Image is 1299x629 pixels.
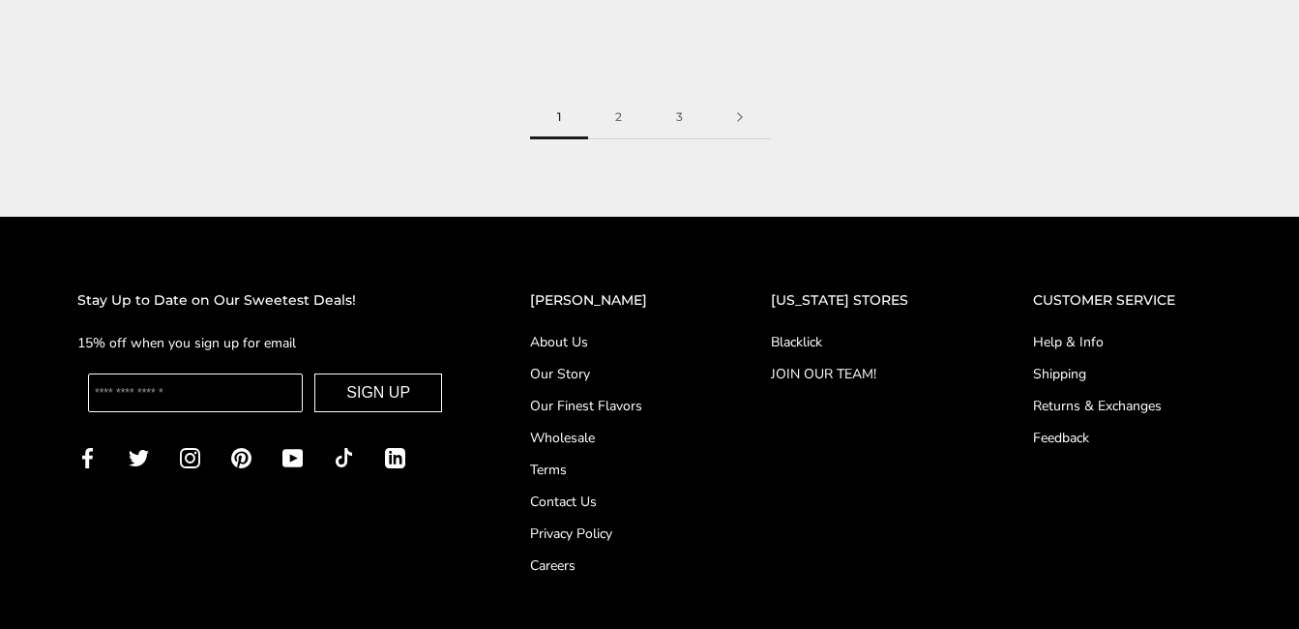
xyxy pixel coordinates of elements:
[1033,428,1222,448] a: Feedback
[282,446,303,468] a: YouTube
[530,555,694,576] a: Careers
[530,364,694,384] a: Our Story
[1033,396,1222,416] a: Returns & Exchanges
[649,96,710,139] a: 3
[530,460,694,480] a: Terms
[530,332,694,352] a: About Us
[771,332,955,352] a: Blacklick
[231,446,251,468] a: Pinterest
[530,396,694,416] a: Our Finest Flavors
[1033,332,1222,352] a: Help & Info
[77,332,453,354] p: 15% off when you sign up for email
[77,289,453,312] h2: Stay Up to Date on Our Sweetest Deals!
[77,446,98,468] a: Facebook
[530,428,694,448] a: Wholesale
[588,96,649,139] a: 2
[88,374,303,412] input: Enter your email
[530,289,694,312] h2: [PERSON_NAME]
[771,289,955,312] h2: [US_STATE] STORES
[530,96,588,139] span: 1
[530,524,694,544] a: Privacy Policy
[15,555,200,614] iframe: Sign Up via Text for Offers
[710,96,770,139] a: Next page
[1033,289,1222,312] h2: CUSTOMER SERVICE
[334,446,354,468] a: TikTok
[1033,364,1222,384] a: Shipping
[180,446,200,468] a: Instagram
[314,374,442,412] button: SIGN UP
[771,364,955,384] a: JOIN OUR TEAM!
[129,446,149,468] a: Twitter
[530,492,694,512] a: Contact Us
[385,446,405,468] a: LinkedIn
